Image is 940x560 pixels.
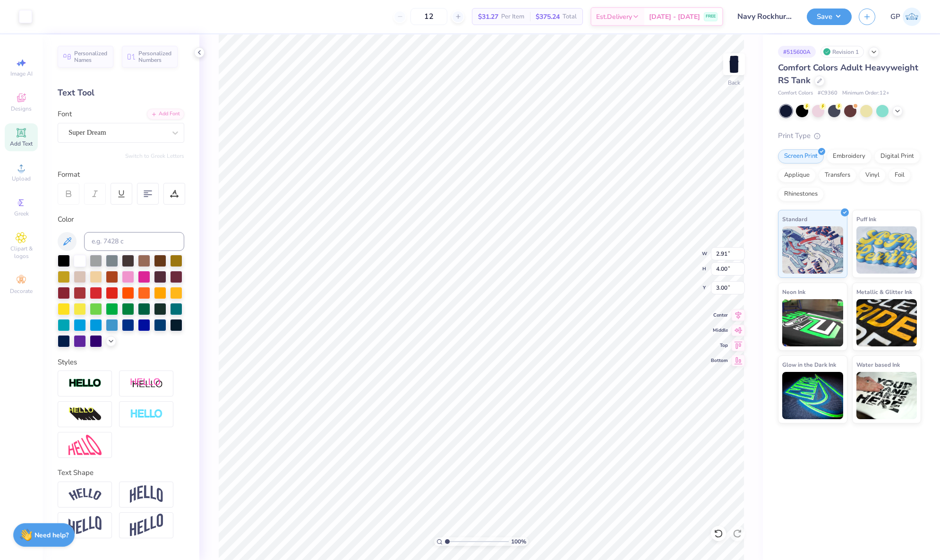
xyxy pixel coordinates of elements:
[856,299,917,346] img: Metallic & Glitter Ink
[711,342,728,349] span: Top
[856,214,876,224] span: Puff Ink
[711,357,728,364] span: Bottom
[728,78,740,87] div: Back
[125,152,184,160] button: Switch to Greek Letters
[68,488,102,501] img: Arc
[58,467,184,478] div: Text Shape
[596,12,632,22] span: Est. Delivery
[11,105,32,112] span: Designs
[74,50,108,63] span: Personalized Names
[778,187,824,201] div: Rhinestones
[782,360,836,370] span: Glow in the Dark Ink
[818,89,837,97] span: # C9360
[711,327,728,334] span: Middle
[782,226,843,274] img: Standard
[807,9,852,25] button: Save
[34,531,68,540] strong: Need help?
[14,210,29,217] span: Greek
[68,407,102,422] img: 3d Illusion
[856,360,900,370] span: Water based Ink
[890,11,900,22] span: GP
[10,287,33,295] span: Decorate
[842,89,889,97] span: Minimum Order: 12 +
[782,372,843,419] img: Glow in the Dark Ink
[890,8,921,26] a: GP
[138,50,172,63] span: Personalized Numbers
[889,168,911,182] div: Foil
[856,226,917,274] img: Puff Ink
[778,149,824,164] div: Screen Print
[778,46,816,58] div: # 515600A
[58,86,184,99] div: Text Tool
[84,232,184,251] input: e.g. 7428 c
[130,378,163,389] img: Shadow
[130,514,163,537] img: Rise
[778,168,816,182] div: Applique
[511,537,526,546] span: 100 %
[5,245,38,260] span: Clipart & logos
[12,175,31,182] span: Upload
[58,169,185,180] div: Format
[68,378,102,389] img: Stroke
[711,312,728,319] span: Center
[68,435,102,455] img: Free Distort
[68,516,102,534] img: Flag
[410,8,447,25] input: – –
[778,62,918,86] span: Comfort Colors Adult Heavyweight RS Tank
[130,485,163,503] img: Arch
[856,287,912,297] span: Metallic & Glitter Ink
[778,130,921,141] div: Print Type
[58,214,184,225] div: Color
[706,13,716,20] span: FREE
[782,287,805,297] span: Neon Ink
[563,12,577,22] span: Total
[130,409,163,420] img: Negative Space
[903,8,921,26] img: Gene Padilla
[859,168,886,182] div: Vinyl
[782,299,843,346] img: Neon Ink
[58,357,184,368] div: Styles
[819,168,856,182] div: Transfers
[725,55,743,74] img: Back
[10,140,33,147] span: Add Text
[501,12,524,22] span: Per Item
[649,12,700,22] span: [DATE] - [DATE]
[820,46,864,58] div: Revision 1
[147,109,184,120] div: Add Font
[58,109,72,120] label: Font
[874,149,920,164] div: Digital Print
[778,89,813,97] span: Comfort Colors
[782,214,807,224] span: Standard
[827,149,872,164] div: Embroidery
[730,7,800,26] input: Untitled Design
[856,372,917,419] img: Water based Ink
[10,70,33,78] span: Image AI
[478,12,498,22] span: $31.27
[536,12,560,22] span: $375.24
